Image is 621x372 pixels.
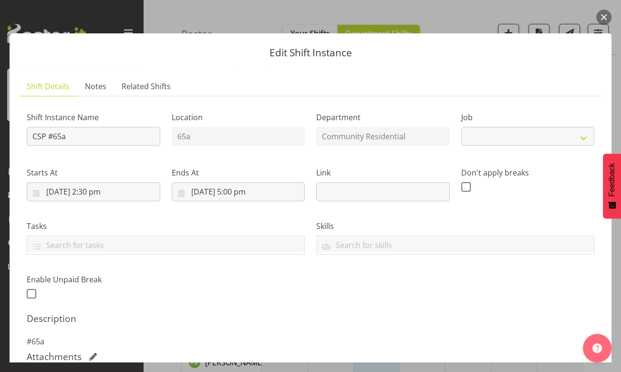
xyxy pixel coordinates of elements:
h5: Description [27,313,594,324]
h5: Attachments [27,351,82,362]
label: Department [316,112,450,123]
span: Related Shifts [122,81,171,92]
p: Edit Shift Instance [19,48,602,58]
input: Click to select... [27,182,160,201]
label: Ends At [172,167,305,178]
label: Don't apply breaks [461,167,595,178]
label: Shift Instance Name [27,112,160,123]
p: #65a [27,336,594,347]
label: Enable Unpaid Break [27,274,160,285]
span: Feedback [608,163,616,196]
label: Starts At [27,167,160,178]
label: Location [172,112,305,123]
input: Search for skills [317,238,594,252]
input: Search for tasks [27,238,304,252]
label: Job [461,112,595,123]
label: Link [316,167,450,178]
button: Feedback - Show survey [603,154,621,218]
img: help-xxl-2.png [592,343,602,353]
input: Click to select... [172,182,305,201]
label: Skills [316,220,594,232]
span: Notes [85,81,106,92]
label: Tasks [27,220,305,232]
span: Shift Details [27,81,70,92]
input: Shift Instance Name [27,127,160,146]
